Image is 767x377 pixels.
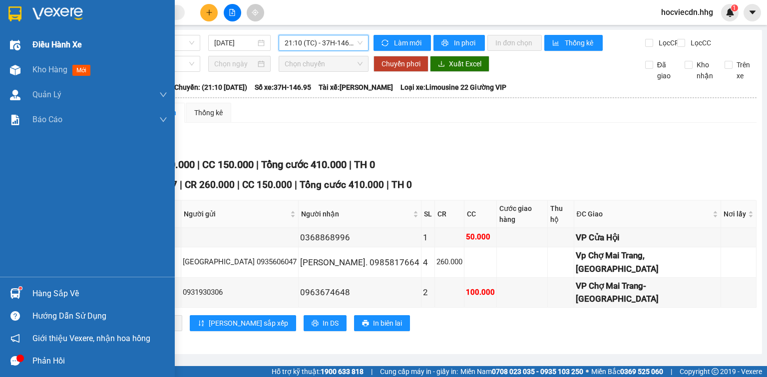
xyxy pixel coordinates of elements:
button: printerIn DS [304,315,347,331]
span: Đã giao [653,59,678,81]
span: Số xe: 37H-146.95 [255,82,311,93]
button: bar-chartThống kê [544,35,603,51]
span: Lọc CR [655,37,681,48]
strong: 0708 023 035 - 0935 103 250 [492,368,583,376]
span: question-circle [10,311,20,321]
div: [GEOGRAPHIC_DATA] 0935606047 [183,256,297,268]
span: Chuyến: (21:10 [DATE]) [174,82,247,93]
img: warehouse-icon [10,40,20,50]
strong: PHIẾU GỬI HÀNG [39,73,90,94]
span: hocviecdn.hhg [653,6,721,18]
span: Trên xe [733,59,757,81]
span: | [349,159,352,171]
span: copyright [712,368,719,375]
span: ⚪️ [586,370,589,374]
span: | [180,179,182,190]
div: Hướng dẫn sử dụng [32,309,167,324]
span: Lọc CC [687,37,713,48]
span: | [237,179,240,190]
span: caret-down [748,8,757,17]
span: | [386,179,389,190]
span: sync [382,39,390,47]
button: sort-ascending[PERSON_NAME] sắp xếp [190,315,296,331]
img: icon-new-feature [726,8,735,17]
span: Người gửi [184,208,288,219]
th: Thu hộ [548,200,574,228]
sup: 1 [19,287,22,290]
span: | [295,179,297,190]
span: Điều hành xe [32,38,82,51]
span: In phơi [454,37,477,48]
button: downloadXuất Excel [430,56,489,72]
img: warehouse-icon [10,90,20,100]
span: Thống kê [565,37,595,48]
th: Cước giao hàng [497,200,547,228]
span: file-add [229,9,236,16]
div: Vp Chợ Mai Trang, [GEOGRAPHIC_DATA] [576,249,719,275]
span: 21:10 (TC) - 37H-146.95 [285,35,363,50]
span: Quản Lý [32,88,61,101]
span: | [197,159,200,171]
span: Cung cấp máy in - giấy in: [380,366,458,377]
div: [PERSON_NAME]. 0985817664 [300,256,419,269]
button: file-add [224,4,241,21]
button: syncLàm mới [374,35,431,51]
span: printer [362,320,369,328]
button: plus [200,4,218,21]
span: 42 [PERSON_NAME] - Vinh - [GEOGRAPHIC_DATA] [25,33,98,59]
div: 0931930306 [183,287,297,299]
div: Phản hồi [32,354,167,369]
span: [PERSON_NAME] sắp xếp [209,318,288,329]
span: bar-chart [552,39,561,47]
img: logo [5,41,23,91]
img: solution-icon [10,115,20,125]
div: Thống kê [194,107,223,118]
span: Miền Bắc [591,366,663,377]
span: CC 150.000 [242,179,292,190]
div: 260.000 [436,256,462,268]
span: Người nhận [301,208,411,219]
div: 4 [423,256,433,269]
div: 50.000 [466,231,495,243]
span: Hỗ trợ kỹ thuật: [272,366,364,377]
button: caret-down [744,4,761,21]
th: CC [464,200,497,228]
div: 0963674648 [300,286,419,299]
span: | [371,366,373,377]
img: warehouse-icon [10,65,20,75]
button: In đơn chọn [487,35,542,51]
span: TH 0 [391,179,412,190]
button: Chuyển phơi [374,56,428,72]
div: VP Cửa Hội [576,231,719,244]
span: notification [10,334,20,343]
span: | [671,366,672,377]
strong: 1900 633 818 [321,368,364,376]
span: Xuất Excel [449,58,481,69]
strong: 0369 525 060 [620,368,663,376]
span: Miền Nam [460,366,583,377]
span: printer [441,39,450,47]
button: printerIn phơi [433,35,485,51]
span: plus [206,9,213,16]
input: Chọn ngày [214,58,255,69]
img: logo-vxr [8,6,21,21]
span: Kho nhận [693,59,717,81]
span: Tổng cước 410.000 [261,159,347,171]
span: In DS [323,318,339,329]
span: Giới thiệu Vexere, nhận hoa hồng [32,332,150,345]
input: 15/08/2025 [214,37,255,48]
th: SL [421,200,435,228]
span: aim [252,9,259,16]
span: message [10,356,20,366]
span: down [159,91,167,99]
span: Loại xe: Limousine 22 Giường VIP [400,82,506,93]
span: Làm mới [394,37,423,48]
span: 1 [733,4,736,11]
sup: 1 [731,4,738,11]
div: Hàng sắp về [32,286,167,301]
span: CR 260.000 [185,179,235,190]
th: CR [435,200,464,228]
span: Tài xế: [PERSON_NAME] [319,82,393,93]
div: 1 [423,231,433,244]
button: aim [247,4,264,21]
